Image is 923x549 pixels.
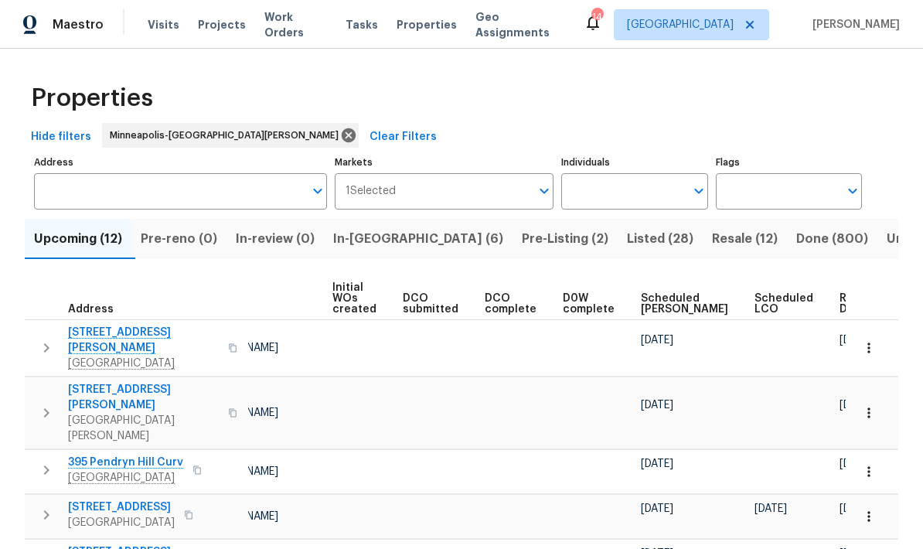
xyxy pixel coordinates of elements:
span: Scheduled LCO [754,293,813,315]
span: [GEOGRAPHIC_DATA][PERSON_NAME] [68,413,219,444]
span: DCO complete [485,293,536,315]
span: [DATE] [641,335,673,346]
span: Properties [31,90,153,106]
button: Open [688,180,710,202]
span: [STREET_ADDRESS][PERSON_NAME] [68,382,219,413]
span: Clear Filters [370,128,437,147]
span: Work Orders [264,9,327,40]
div: Minneapolis-[GEOGRAPHIC_DATA][PERSON_NAME] [102,123,359,148]
span: [DATE] [641,459,673,469]
span: [DATE] [641,503,673,514]
span: [DATE] [840,459,872,469]
span: Initial WOs created [332,282,376,315]
span: [STREET_ADDRESS] [68,500,175,515]
span: Minneapolis-[GEOGRAPHIC_DATA][PERSON_NAME] [110,128,345,143]
span: [DATE] [840,503,872,514]
label: Markets [335,158,554,167]
span: Maestro [53,17,104,32]
span: 1 Selected [346,185,396,198]
button: Open [307,180,329,202]
span: [DATE] [641,400,673,411]
span: In-[GEOGRAPHIC_DATA] (6) [333,228,503,250]
span: Listed (28) [627,228,693,250]
span: [GEOGRAPHIC_DATA] [68,515,175,530]
span: [DATE] [840,335,872,346]
label: Individuals [561,158,707,167]
span: In-review (0) [236,228,315,250]
span: [DATE] [840,400,872,411]
button: Clear Filters [363,123,443,152]
span: [DATE] [754,503,787,514]
span: D0W complete [563,293,615,315]
span: Properties [397,17,457,32]
span: DCO submitted [403,293,458,315]
button: Open [842,180,863,202]
span: [GEOGRAPHIC_DATA] [627,17,734,32]
span: Tasks [346,19,378,30]
span: Ready Date [840,293,874,315]
span: Geo Assignments [475,9,565,40]
label: Address [34,158,327,167]
span: Hide filters [31,128,91,147]
span: Done (800) [796,228,868,250]
span: Resale (12) [712,228,778,250]
span: Scheduled [PERSON_NAME] [641,293,728,315]
span: Address [68,304,114,315]
span: Visits [148,17,179,32]
span: Pre-Listing (2) [522,228,608,250]
label: Flags [716,158,862,167]
button: Hide filters [25,123,97,152]
span: [PERSON_NAME] [806,17,900,32]
button: Open [533,180,555,202]
span: Projects [198,17,246,32]
span: Pre-reno (0) [141,228,217,250]
div: 14 [591,9,602,25]
span: Upcoming (12) [34,228,122,250]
